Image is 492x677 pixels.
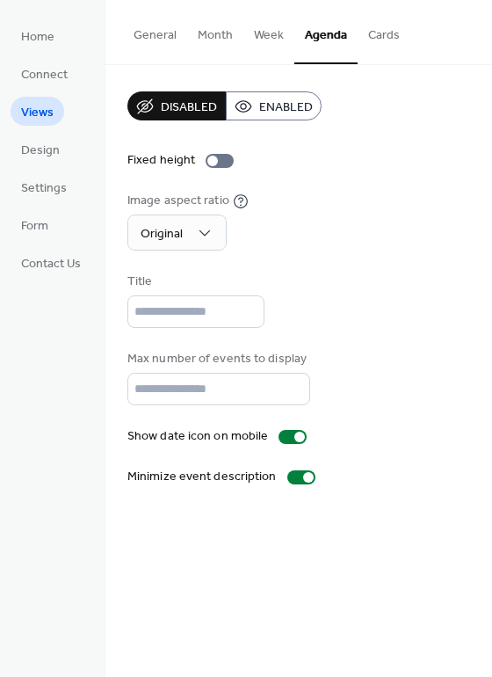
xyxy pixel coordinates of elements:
[127,427,268,446] div: Show date icon on mobile
[127,91,226,120] button: Disabled
[21,217,48,236] span: Form
[11,172,77,201] a: Settings
[11,21,65,50] a: Home
[226,91,322,120] button: Enabled
[127,151,195,170] div: Fixed height
[21,255,81,273] span: Contact Us
[11,135,70,164] a: Design
[259,98,313,117] span: Enabled
[127,273,261,291] div: Title
[127,468,277,486] div: Minimize event description
[11,59,78,88] a: Connect
[127,192,229,210] div: Image aspect ratio
[21,66,68,84] span: Connect
[161,98,217,117] span: Disabled
[11,210,59,239] a: Form
[21,104,54,122] span: Views
[21,142,60,160] span: Design
[11,97,64,126] a: Views
[127,350,307,368] div: Max number of events to display
[21,179,67,198] span: Settings
[21,28,54,47] span: Home
[141,222,183,246] span: Original
[11,248,91,277] a: Contact Us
